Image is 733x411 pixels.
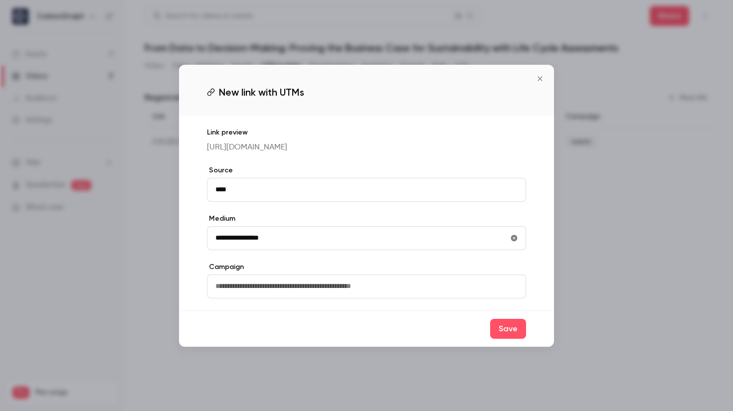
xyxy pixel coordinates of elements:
p: [URL][DOMAIN_NAME] [207,141,526,153]
button: Close [530,69,550,89]
label: Medium [207,214,526,224]
button: Save [490,319,526,339]
label: Campaign [207,262,526,272]
button: utmMedium [506,230,522,246]
p: Link preview [207,128,526,137]
span: New link with UTMs [219,85,304,100]
label: Source [207,165,526,175]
